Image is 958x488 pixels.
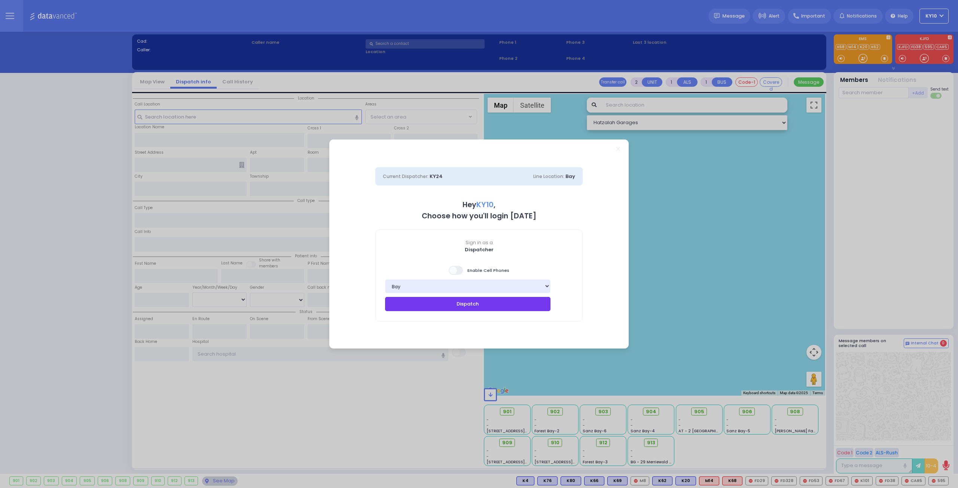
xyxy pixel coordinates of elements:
a: Close [616,147,620,151]
span: KY24 [430,173,443,180]
b: Choose how you'll login [DATE] [422,211,536,221]
button: Dispatch [385,297,550,311]
span: Sign in as a [376,239,582,246]
b: Hey , [463,200,495,210]
span: Bay [565,173,575,180]
span: Current Dispatcher: [383,173,428,179]
span: KY10 [476,200,494,210]
span: Line Location: [533,173,564,179]
b: Dispatcher [465,246,494,253]
span: Enable Cell Phones [449,265,509,276]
